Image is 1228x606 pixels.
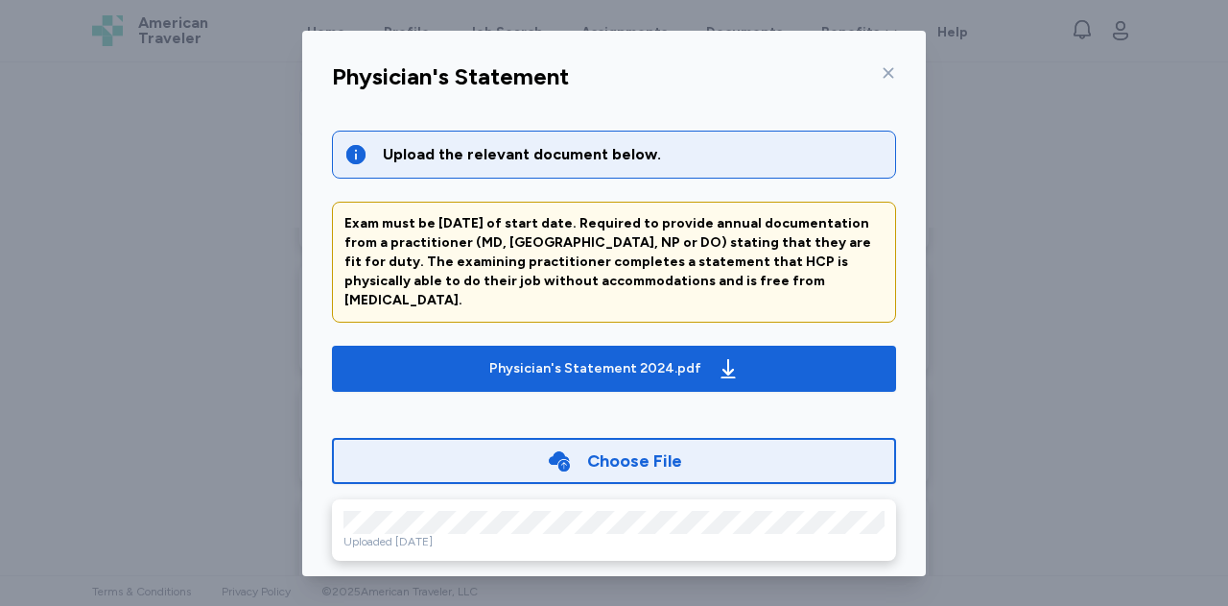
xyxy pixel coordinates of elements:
div: Uploaded [DATE] [343,534,885,549]
button: Physician's Statement 2024.pdf [332,346,896,392]
div: Exam must be [DATE] of start date. Required to provide annual documentation from a practitioner (... [344,214,884,310]
div: Physician's Statement [332,61,569,92]
div: Upload the relevant document below. [383,143,884,166]
div: Physician's Statement 2024.pdf [489,359,701,378]
div: Choose File [587,448,682,474]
